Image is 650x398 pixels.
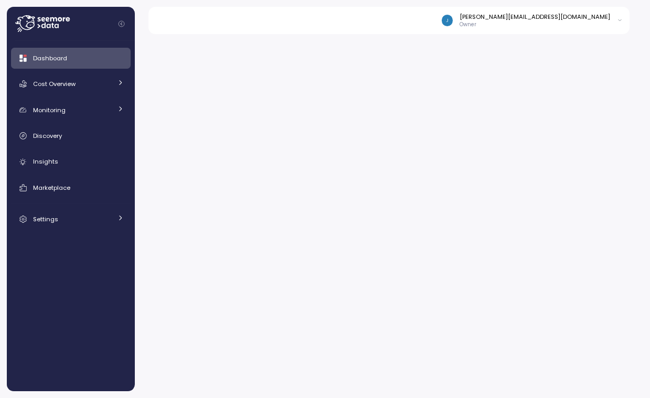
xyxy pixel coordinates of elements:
[115,20,128,28] button: Collapse navigation
[11,100,131,121] a: Monitoring
[460,13,610,21] div: [PERSON_NAME][EMAIL_ADDRESS][DOMAIN_NAME]
[33,184,70,192] span: Marketplace
[33,132,62,140] span: Discovery
[33,157,58,166] span: Insights
[460,21,610,28] p: Owner
[11,125,131,146] a: Discovery
[33,215,58,223] span: Settings
[11,152,131,173] a: Insights
[442,15,453,26] img: 49009b1724cfbfce373b122f442421c6
[11,73,131,94] a: Cost Overview
[11,48,131,69] a: Dashboard
[33,106,66,114] span: Monitoring
[33,54,67,62] span: Dashboard
[11,177,131,198] a: Marketplace
[33,80,76,88] span: Cost Overview
[11,209,131,230] a: Settings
